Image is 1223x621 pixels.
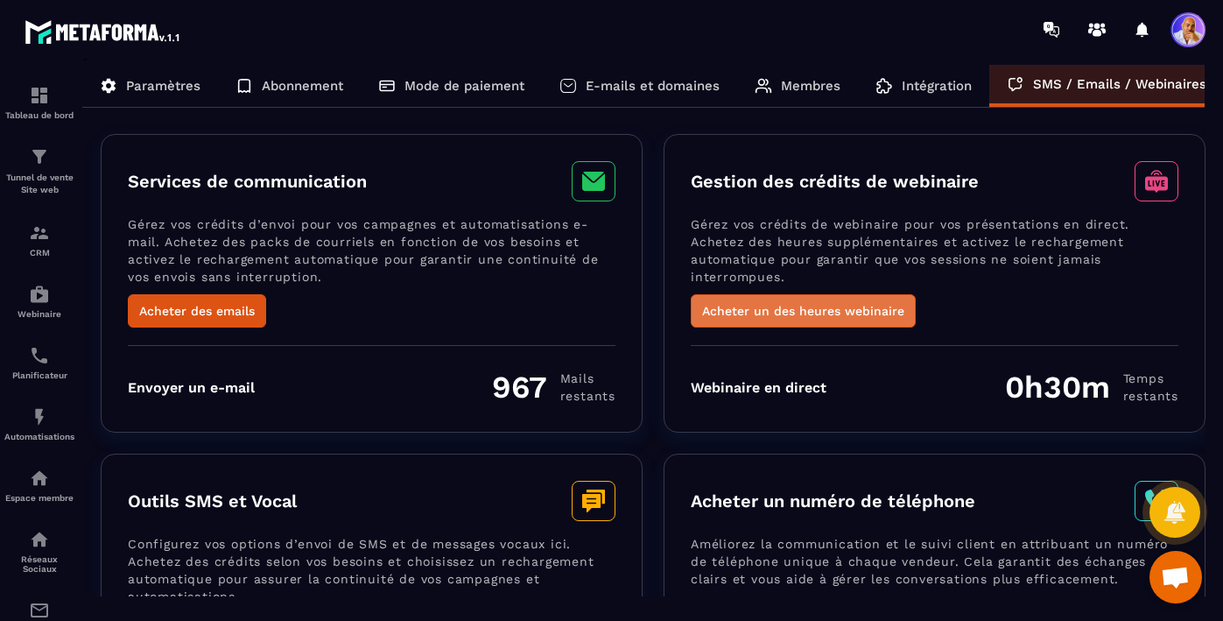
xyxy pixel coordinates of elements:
[1123,387,1178,405] span: restants
[29,345,50,366] img: scheduler
[4,209,74,271] a: formationformationCRM
[4,309,74,319] p: Webinaire
[4,133,74,209] a: formationformationTunnel de vente Site web
[29,222,50,243] img: formation
[29,468,50,489] img: automations
[25,16,182,47] img: logo
[691,294,916,328] button: Acheter un des heures webinaire
[492,369,615,406] div: 967
[4,370,74,380] p: Planificateur
[1123,370,1178,387] span: Temps
[404,78,524,94] p: Mode de paiement
[29,146,50,167] img: formation
[4,393,74,455] a: automationsautomationsAutomatisations
[29,284,50,305] img: automations
[691,490,975,512] h3: Acheter un numéro de téléphone
[4,432,74,441] p: Automatisations
[902,78,972,94] p: Intégration
[4,271,74,332] a: automationsautomationsWebinaire
[4,172,74,196] p: Tunnel de vente Site web
[29,529,50,550] img: social-network
[128,294,266,328] button: Acheter des emails
[262,78,343,94] p: Abonnement
[4,72,74,133] a: formationformationTableau de bord
[4,110,74,120] p: Tableau de bord
[4,332,74,393] a: schedulerschedulerPlanificateur
[4,493,74,503] p: Espace membre
[4,455,74,516] a: automationsautomationsEspace membre
[691,171,979,192] h3: Gestion des crédits de webinaire
[4,516,74,587] a: social-networksocial-networkRéseaux Sociaux
[781,78,840,94] p: Membres
[691,535,1178,614] p: Améliorez la communication et le suivi client en attribuant un numéro de téléphone unique à chaqu...
[1005,369,1178,406] div: 0h30m
[126,78,200,94] p: Paramètres
[128,490,297,512] h3: Outils SMS et Vocal
[29,406,50,427] img: automations
[128,171,367,192] h3: Services de communication
[560,387,615,405] span: restants
[560,370,615,387] span: Mails
[691,215,1178,294] p: Gérez vos crédits de webinaire pour vos présentations en direct. Achetez des heures supplémentair...
[128,379,255,396] div: Envoyer un e-mail
[586,78,720,94] p: E-mails et domaines
[29,85,50,106] img: formation
[128,535,615,614] p: Configurez vos options d’envoi de SMS et de messages vocaux ici. Achetez des crédits selon vos be...
[691,379,826,396] div: Webinaire en direct
[4,554,74,574] p: Réseaux Sociaux
[29,600,50,621] img: email
[128,215,615,294] p: Gérez vos crédits d’envoi pour vos campagnes et automatisations e-mail. Achetez des packs de cour...
[1033,76,1206,92] p: SMS / Emails / Webinaires
[1149,551,1202,603] div: Ouvrir le chat
[4,248,74,258] p: CRM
